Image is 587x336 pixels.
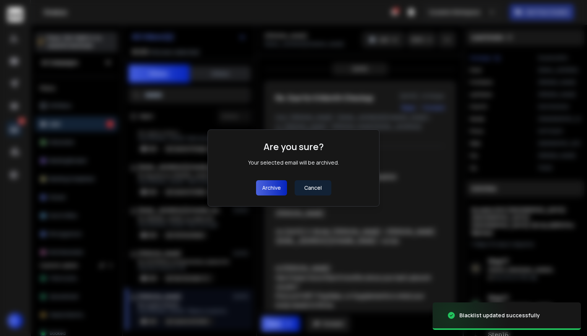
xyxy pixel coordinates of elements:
button: archive [256,180,287,195]
div: Your selected email will be archived. [248,159,339,166]
h1: Are you sure? [264,141,324,153]
button: Cancel [295,180,331,195]
p: archive [262,184,281,192]
div: Blacklist updated successfully [459,312,540,319]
